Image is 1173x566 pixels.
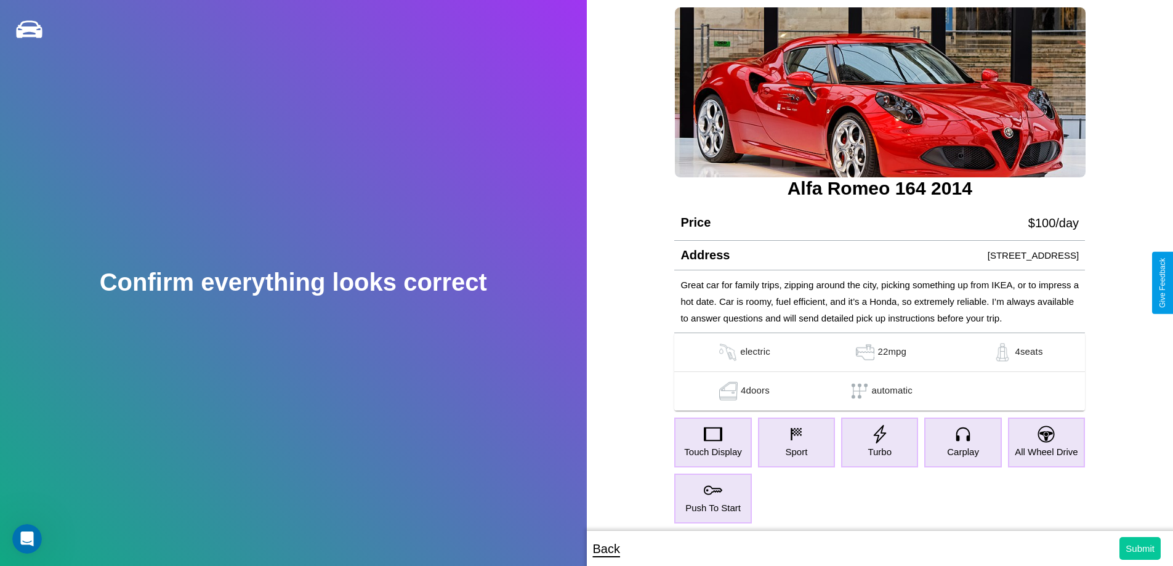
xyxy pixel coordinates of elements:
[1015,443,1078,460] p: All Wheel Drive
[1028,212,1079,234] p: $ 100 /day
[1015,343,1042,362] p: 4 seats
[12,524,42,554] iframe: Intercom live chat
[684,443,741,460] p: Touch Display
[853,343,877,362] img: gas
[1158,258,1167,308] div: Give Feedback
[877,343,906,362] p: 22 mpg
[988,247,1079,264] p: [STREET_ADDRESS]
[872,382,913,400] p: automatic
[593,538,620,560] p: Back
[1119,537,1161,560] button: Submit
[990,343,1015,362] img: gas
[674,333,1085,411] table: simple table
[685,499,741,516] p: Push To Start
[868,443,892,460] p: Turbo
[785,443,807,460] p: Sport
[947,443,979,460] p: Carplay
[680,216,711,230] h4: Price
[740,343,770,362] p: electric
[716,382,741,400] img: gas
[674,178,1085,199] h3: Alfa Romeo 164 2014
[715,343,740,362] img: gas
[680,248,730,262] h4: Address
[100,269,487,296] h2: Confirm everything looks correct
[741,382,770,400] p: 4 doors
[680,277,1079,326] p: Great car for family trips, zipping around the city, picking something up from IKEA, or to impres...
